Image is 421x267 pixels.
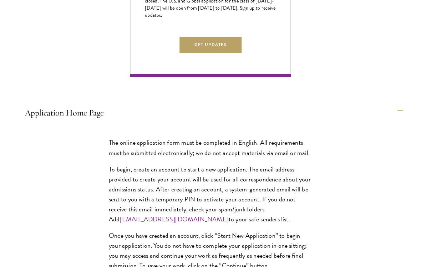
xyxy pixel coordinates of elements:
[179,37,242,53] button: Get Updates
[120,214,229,224] a: [EMAIL_ADDRESS][DOMAIN_NAME]
[109,138,312,158] p: The online application form must be completed in English. All requirements must be submitted elec...
[25,104,403,121] button: Application Home Page
[109,164,312,224] p: To begin, create an account to start a new application. The email address provided to create your...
